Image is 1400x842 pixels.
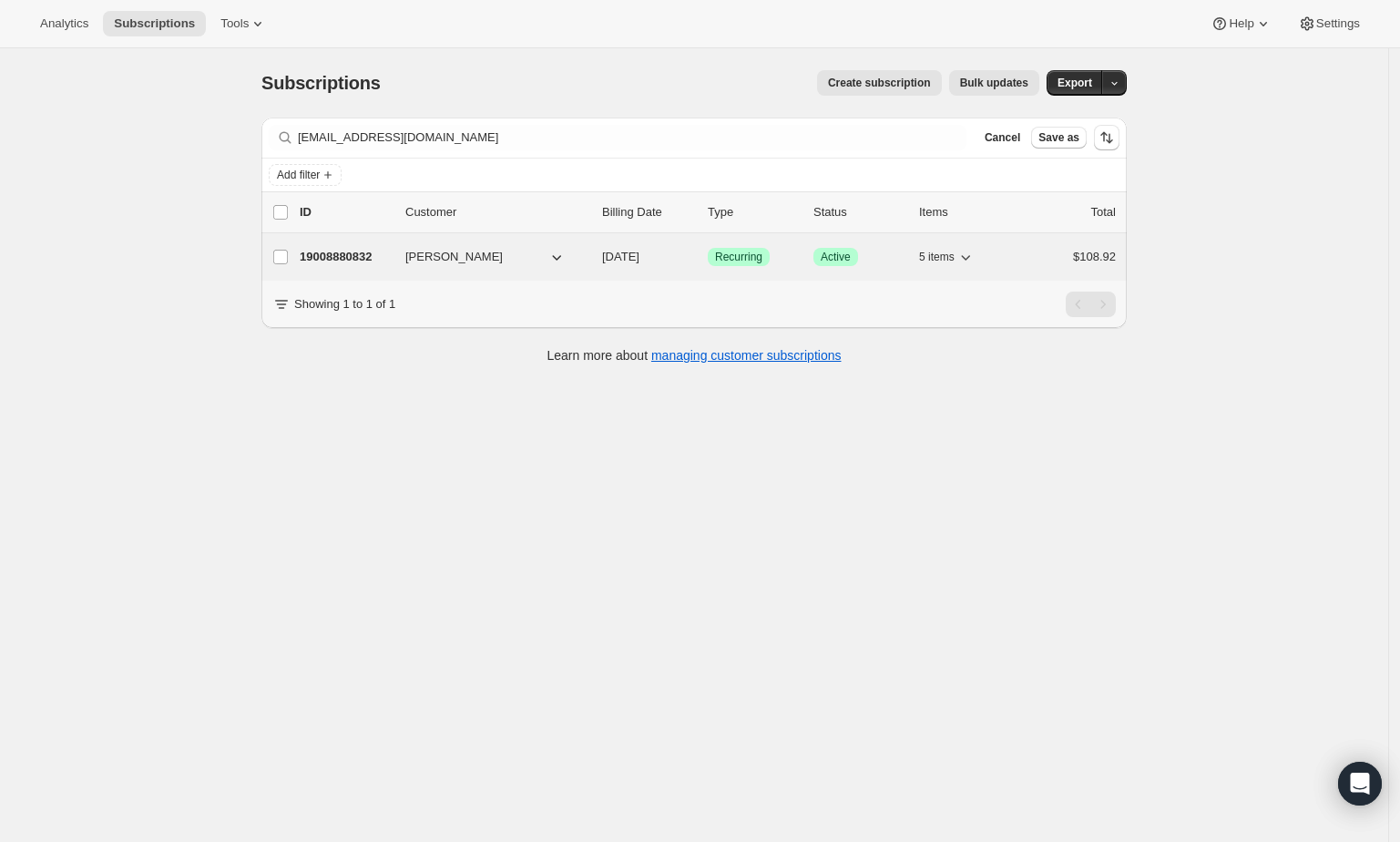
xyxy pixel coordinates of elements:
div: IDCustomerBilling DateTypeStatusItemsTotal [300,203,1116,221]
nav: Pagination [1066,292,1116,317]
div: Open Intercom Messenger [1338,762,1382,806]
span: Bulk updates [960,76,1028,90]
div: 19008880832[PERSON_NAME][DATE]SuccessRecurringSuccessActive5 items$108.92 [300,244,1116,270]
span: [PERSON_NAME] [405,248,503,266]
span: Active [821,250,851,264]
span: Help [1229,16,1253,31]
button: [PERSON_NAME] [394,242,577,272]
p: Customer [405,203,588,221]
span: Analytics [40,16,88,31]
p: 19008880832 [300,248,391,266]
span: Subscriptions [114,16,195,31]
button: Tools [209,11,278,36]
span: $108.92 [1073,250,1116,263]
span: Recurring [715,250,762,264]
p: Total [1091,203,1116,221]
input: Filter subscribers [298,125,966,150]
span: Save as [1038,130,1079,145]
button: Settings [1287,11,1371,36]
button: Help [1200,11,1282,36]
button: Add filter [269,164,342,186]
p: Showing 1 to 1 of 1 [294,295,395,313]
span: Cancel [985,130,1020,145]
button: Cancel [977,127,1027,149]
p: ID [300,203,391,221]
button: Save as [1031,127,1087,149]
button: Subscriptions [103,11,206,36]
button: Export [1047,70,1103,96]
button: Create subscription [817,70,942,96]
p: Learn more about [547,346,842,365]
span: Subscriptions [261,73,381,93]
span: 5 items [919,250,955,264]
span: [DATE] [602,250,639,263]
p: Billing Date [602,203,693,221]
p: Status [813,203,904,221]
div: Type [708,203,799,221]
button: 5 items [919,244,975,270]
button: Sort the results [1094,125,1119,150]
button: Analytics [29,11,99,36]
span: Settings [1316,16,1360,31]
span: Export [1058,76,1092,90]
button: Bulk updates [949,70,1039,96]
div: Items [919,203,1010,221]
span: Tools [220,16,249,31]
span: Create subscription [828,76,931,90]
a: managing customer subscriptions [651,348,842,363]
span: Add filter [277,168,320,182]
